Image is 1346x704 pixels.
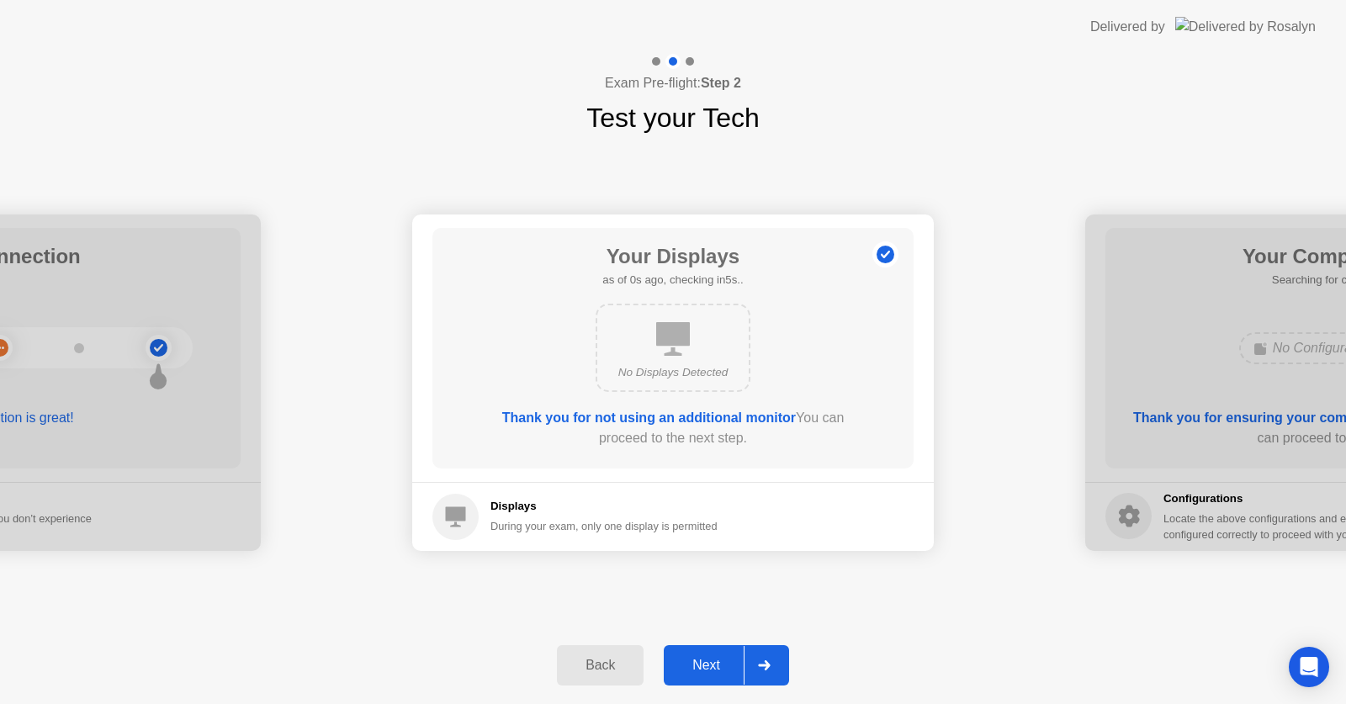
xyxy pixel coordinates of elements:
[557,645,644,685] button: Back
[664,645,789,685] button: Next
[502,410,796,425] b: Thank you for not using an additional monitor
[1289,647,1329,687] div: Open Intercom Messenger
[490,498,718,515] h5: Displays
[602,272,743,288] h5: as of 0s ago, checking in5s..
[669,658,744,673] div: Next
[1175,17,1316,36] img: Delivered by Rosalyn
[605,73,741,93] h4: Exam Pre-flight:
[602,241,743,272] h1: Your Displays
[1090,17,1165,37] div: Delivered by
[701,76,741,90] b: Step 2
[490,518,718,534] div: During your exam, only one display is permitted
[586,98,760,138] h1: Test your Tech
[611,364,735,381] div: No Displays Detected
[562,658,639,673] div: Back
[480,408,866,448] div: You can proceed to the next step.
